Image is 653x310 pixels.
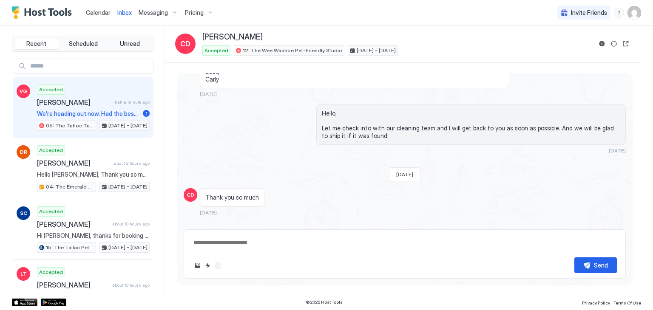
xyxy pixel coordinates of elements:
[12,6,76,19] a: Host Tools Logo
[396,171,413,178] span: [DATE]
[69,40,98,48] span: Scheduled
[120,40,140,48] span: Unread
[14,38,59,50] button: Recent
[621,39,631,49] button: Open reservation
[107,38,152,50] button: Unread
[46,122,94,130] span: 05: The Tahoe Tamarack Pet Friendly Studio
[20,87,27,95] span: VG
[145,110,148,117] span: 1
[86,9,111,16] span: Calendar
[558,223,616,231] div: Scheduled Messages
[582,298,610,307] a: Privacy Policy
[139,9,168,17] span: Messaging
[20,270,27,278] span: LT
[117,9,132,16] span: Inbox
[203,260,213,271] button: Quick reply
[205,194,259,201] span: Thank you so much
[112,221,150,227] span: about 13 hours ago
[180,39,190,49] span: CD
[574,257,617,273] button: Send
[61,38,106,50] button: Scheduled
[37,220,109,228] span: [PERSON_NAME]
[193,260,203,271] button: Upload image
[37,171,150,178] span: Hello [PERSON_NAME], Thank you so much for your booking! We'll send the check-in instructions [DA...
[27,59,153,73] input: Input Field
[26,40,46,48] span: Recent
[39,268,63,276] span: Accepted
[37,159,111,167] span: [PERSON_NAME]
[37,110,139,118] span: We’re heading out now. Had the best stay here!!! Thank you so much again
[108,122,148,130] span: [DATE] - [DATE]
[115,99,150,105] span: half a minute ago
[41,299,66,306] a: Google Play Store
[46,183,94,191] span: 04: The Emerald Bay Pet Friendly Studio
[200,209,217,216] span: [DATE]
[39,147,63,154] span: Accepted
[37,98,111,107] span: [PERSON_NAME]
[20,209,27,217] span: SC
[594,261,608,270] div: Send
[571,9,607,17] span: Invite Friends
[108,244,148,251] span: [DATE] - [DATE]
[187,191,194,199] span: CD
[614,8,624,18] div: menu
[108,183,148,191] span: [DATE] - [DATE]
[12,299,37,306] a: App Store
[243,47,342,54] span: 12: The Wee Washoe Pet-Friendly Studio
[37,232,150,240] span: Hi [PERSON_NAME], thanks for booking your stay with us! Details of your Booking: 📍 [STREET_ADDRES...
[547,221,626,233] button: Scheduled Messages
[204,47,228,54] span: Accepted
[627,6,641,20] div: User profile
[112,282,150,288] span: about 13 hours ago
[582,300,610,305] span: Privacy Policy
[202,32,263,42] span: [PERSON_NAME]
[39,86,63,93] span: Accepted
[306,299,343,305] span: © 2025 Host Tools
[86,8,111,17] a: Calendar
[185,9,204,17] span: Pricing
[117,8,132,17] a: Inbox
[609,39,619,49] button: Sync reservation
[12,36,154,52] div: tab-group
[46,244,94,251] span: 15: The Tallac Pet Friendly Studio
[37,281,109,289] span: [PERSON_NAME]
[114,161,150,166] span: about 2 hours ago
[322,110,620,139] span: Hello, Let me check into with our cleaning team and I will get back to you as soon as possible. A...
[37,293,150,300] span: Hola buen día acabo
[597,39,607,49] button: Reservation information
[39,208,63,215] span: Accepted
[613,298,641,307] a: Terms Of Use
[20,148,27,156] span: DR
[609,147,626,154] span: [DATE]
[613,300,641,305] span: Terms Of Use
[200,91,217,97] span: [DATE]
[357,47,396,54] span: [DATE] - [DATE]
